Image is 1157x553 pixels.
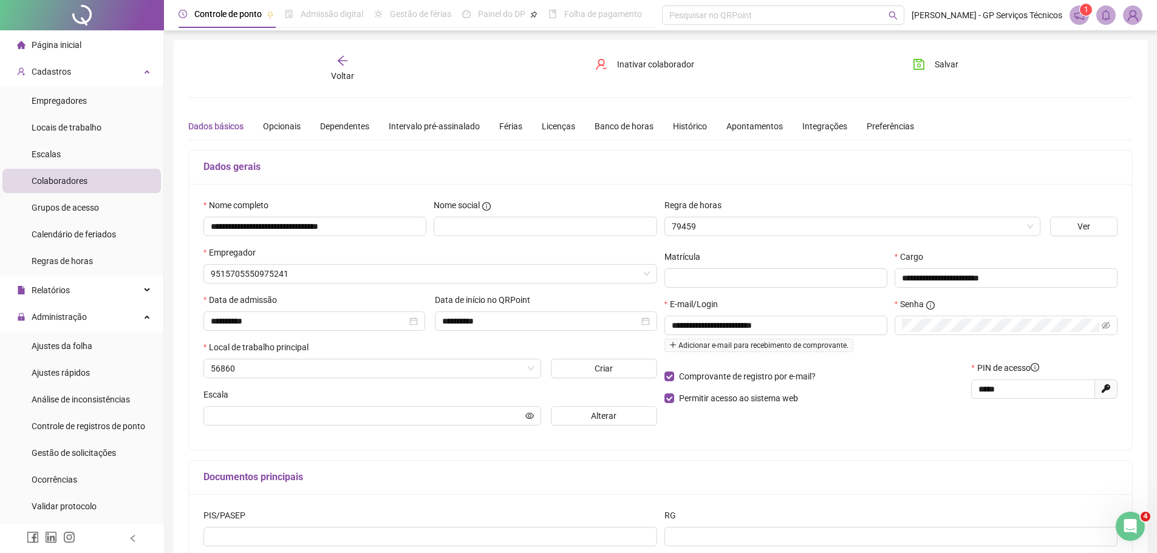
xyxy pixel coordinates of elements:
span: Voltar [331,71,354,81]
span: eye-invisible [1102,321,1110,330]
span: Locais de trabalho [32,123,101,132]
label: E-mail/Login [664,297,726,311]
span: Folha de pagamento [564,9,642,19]
h5: Dados gerais [203,160,1118,174]
span: Empregadores [32,96,87,106]
span: home [17,41,26,49]
span: Controle de ponto [194,9,262,19]
span: instagram [63,531,75,543]
span: Comprovante de registro por e-mail? [679,371,816,381]
span: left [129,534,137,543]
button: Alterar [551,406,657,426]
span: eye [525,412,534,420]
iframe: Intercom live chat [1116,512,1145,541]
span: bell [1101,10,1111,21]
span: plus [669,341,677,348]
span: linkedin [45,531,57,543]
span: lock [17,313,26,321]
span: Calendário de feriados [32,229,116,239]
img: 78777 [1124,6,1142,24]
button: Inativar colaborador [586,55,703,74]
span: Relatórios [32,285,70,295]
span: info-circle [926,301,935,310]
div: Histórico [673,120,707,133]
span: 9515705550975241 [211,265,650,283]
span: facebook [27,531,39,543]
span: save [913,58,925,70]
span: sun [374,10,383,18]
span: Nome social [434,198,480,212]
label: Local de trabalho principal [203,341,316,354]
span: Página inicial [32,40,81,50]
label: Data de início no QRPoint [435,293,538,307]
button: Salvar [904,55,968,74]
span: user-add [17,67,26,76]
label: Escala [203,388,236,401]
span: notification [1074,10,1085,21]
span: Regras de horas [32,256,93,266]
label: Matrícula [664,250,708,263]
span: book [548,10,557,18]
span: Colaboradores [32,176,87,186]
span: PIN de acesso [977,361,1039,375]
span: 56860 [211,359,534,378]
button: Ver [1050,217,1118,236]
span: Grupos de acesso [32,203,99,212]
div: Licenças [542,120,575,133]
div: Integrações [802,120,847,133]
div: Banco de horas [595,120,654,133]
span: file [17,286,26,294]
span: Validar protocolo [32,501,97,511]
label: Nome completo [203,198,276,212]
div: Apontamentos [726,120,783,133]
div: Dependentes [320,120,369,133]
span: Administração [32,312,87,322]
span: [PERSON_NAME] - GP Serviços Técnicos [912,8,1062,22]
span: pushpin [530,11,538,18]
div: Preferências [867,120,914,133]
span: 4 [1141,512,1150,521]
span: dashboard [462,10,471,18]
span: Ajustes da folha [32,341,92,351]
span: user-delete [595,58,607,70]
span: Análise de inconsistências [32,395,130,404]
span: 79459 [672,217,1033,236]
label: Data de admissão [203,293,285,307]
span: Ver [1077,220,1090,233]
span: Admissão digital [301,9,363,19]
span: file-done [285,10,293,18]
button: Criar [551,359,657,378]
span: Adicionar e-mail para recebimento de comprovante. [664,339,853,352]
label: Cargo [895,250,931,263]
sup: 1 [1080,4,1092,16]
span: arrow-left [336,55,349,67]
span: Gestão de férias [390,9,451,19]
div: Férias [499,120,522,133]
span: Painel do DP [478,9,525,19]
span: Inativar colaborador [617,58,694,71]
span: pushpin [267,11,274,18]
span: Senha [900,297,924,311]
span: Permitir acesso ao sistema web [679,393,798,403]
span: Ajustes rápidos [32,368,90,378]
div: Dados básicos [188,120,244,133]
span: info-circle [1031,363,1039,371]
span: clock-circle [179,10,187,18]
span: Cadastros [32,67,71,76]
h5: Documentos principais [203,470,1118,484]
label: Regra de horas [664,198,729,212]
span: Escalas [32,149,61,159]
span: Salvar [935,58,958,71]
div: Intervalo pré-assinalado [389,120,480,133]
span: Gestão de solicitações [32,448,116,458]
label: RG [664,509,684,522]
label: PIS/PASEP [203,509,253,522]
span: Alterar [591,409,616,422]
span: 1 [1084,5,1088,14]
span: Controle de registros de ponto [32,421,145,431]
div: Opcionais [263,120,301,133]
span: Ocorrências [32,475,77,484]
span: Criar [595,362,613,375]
label: Empregador [203,246,264,259]
span: info-circle [482,202,491,211]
